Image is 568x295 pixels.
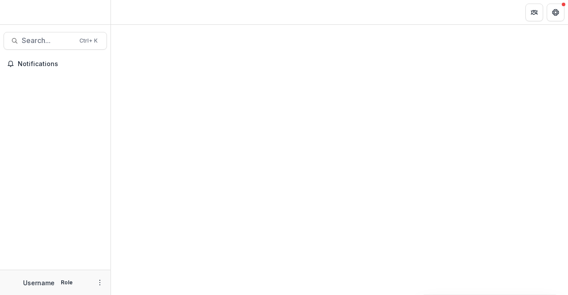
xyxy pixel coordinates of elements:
span: Notifications [18,60,103,68]
p: Role [58,279,75,287]
button: More [95,277,105,288]
button: Search... [4,32,107,50]
button: Partners [525,4,543,21]
div: Ctrl + K [78,36,99,46]
nav: breadcrumb [114,6,152,19]
span: Search... [22,36,74,45]
p: Username [23,278,55,287]
button: Get Help [547,4,564,21]
button: Notifications [4,57,107,71]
